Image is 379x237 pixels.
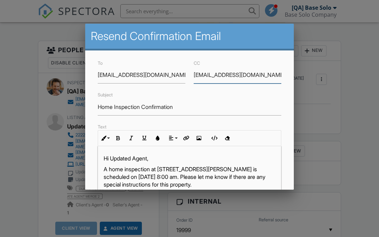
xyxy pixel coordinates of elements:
button: Colors [151,132,164,145]
h2: Resend Confirmation Email [91,29,288,43]
p: A home inspection at [STREET_ADDRESS][PERSON_NAME] is scheduled on [DATE] 8:00 am. Please let me ... [104,165,275,189]
button: Underline (⌘U) [138,132,151,145]
label: Text [98,124,106,129]
button: Code View [207,132,220,145]
button: Insert Image (⌘P) [192,132,205,145]
button: Clear Formatting [220,132,234,145]
p: Hi Updated Agent, [104,155,275,162]
label: Subject [98,92,113,97]
button: Insert Link (⌘K) [179,132,192,145]
label: To [98,61,103,66]
button: Italic (⌘I) [124,132,138,145]
button: Align [166,132,179,145]
label: CC [194,61,200,66]
button: Bold (⌘B) [111,132,124,145]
